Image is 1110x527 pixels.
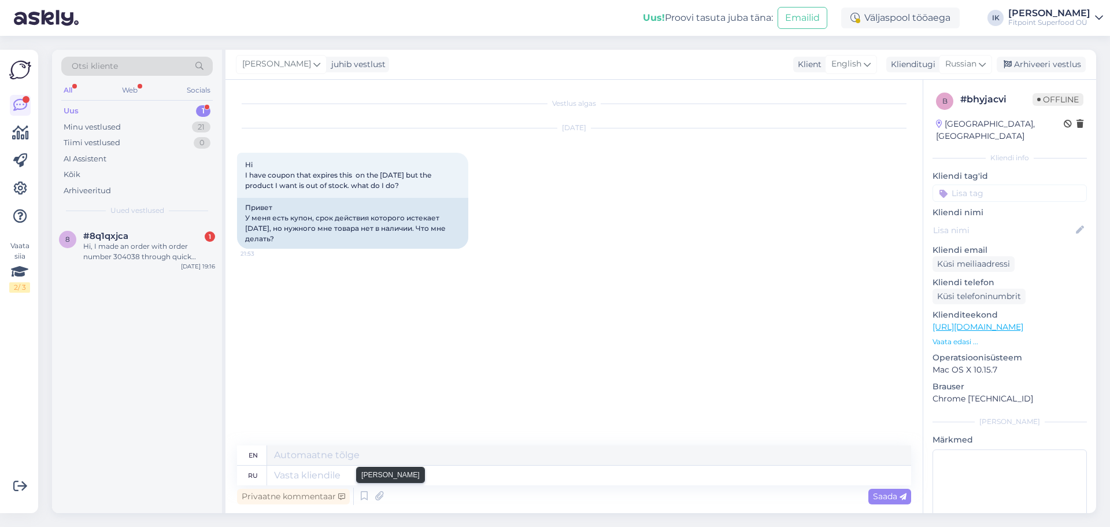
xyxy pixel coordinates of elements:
[873,491,906,502] span: Saada
[933,244,1087,256] p: Kliendi email
[1008,9,1090,18] div: [PERSON_NAME]
[933,256,1015,272] div: Küsi meiliaadressi
[64,185,111,197] div: Arhiveeritud
[841,8,960,28] div: Väljaspool tööaega
[945,58,976,71] span: Russian
[960,93,1033,106] div: # bhyjacvi
[933,322,1023,332] a: [URL][DOMAIN_NAME]
[942,97,948,105] span: b
[778,7,827,29] button: Emailid
[64,137,120,149] div: Tiimi vestlused
[933,289,1026,304] div: Küsi telefoninumbrit
[933,393,1087,405] p: Chrome [TECHNICAL_ID]
[64,169,80,180] div: Kõik
[831,58,861,71] span: English
[933,153,1087,163] div: Kliendi info
[237,123,911,133] div: [DATE]
[65,235,70,244] span: 8
[192,121,210,133] div: 21
[1008,9,1103,27] a: [PERSON_NAME]Fitpoint Superfood OÜ
[83,231,128,241] span: #8q1qxjca
[196,105,210,117] div: 1
[933,170,1087,182] p: Kliendi tag'id
[110,205,164,216] span: Uued vestlused
[83,241,215,262] div: Hi, I made an order with order number 304038 through quick checkout without registering an email,...
[1033,93,1083,106] span: Offline
[933,381,1087,393] p: Brauser
[361,470,420,480] small: [PERSON_NAME]
[933,364,1087,376] p: Mac OS X 10.15.7
[886,58,935,71] div: Klienditugi
[9,59,31,81] img: Askly Logo
[327,58,386,71] div: juhib vestlust
[933,352,1087,364] p: Operatsioonisüsteem
[249,445,258,465] div: en
[248,466,258,485] div: ru
[987,10,1004,26] div: IK
[643,11,773,25] div: Proovi tasuta juba täna:
[793,58,822,71] div: Klient
[237,98,911,109] div: Vestlus algas
[245,160,433,190] span: Hi I have coupon that expires this on the [DATE] but the product I want is out of stock. what do ...
[933,309,1087,321] p: Klienditeekond
[933,434,1087,446] p: Märkmed
[643,12,665,23] b: Uus!
[933,277,1087,289] p: Kliendi telefon
[61,83,75,98] div: All
[64,121,121,133] div: Minu vestlused
[64,153,106,165] div: AI Assistent
[237,198,468,249] div: Привет У меня есть купон, срок действия которого истекает [DATE], но нужного мне товара нет в нал...
[9,241,30,293] div: Vaata siia
[64,105,79,117] div: Uus
[205,231,215,242] div: 1
[242,58,311,71] span: [PERSON_NAME]
[181,262,215,271] div: [DATE] 19:16
[933,337,1087,347] p: Vaata edasi ...
[237,489,350,504] div: Privaatne kommentaar
[933,417,1087,427] div: [PERSON_NAME]
[194,137,210,149] div: 0
[997,57,1086,72] div: Arhiveeri vestlus
[120,83,140,98] div: Web
[936,118,1064,142] div: [GEOGRAPHIC_DATA], [GEOGRAPHIC_DATA]
[240,249,284,258] span: 21:53
[9,282,30,293] div: 2 / 3
[1008,18,1090,27] div: Fitpoint Superfood OÜ
[933,224,1074,237] input: Lisa nimi
[72,60,118,72] span: Otsi kliente
[933,207,1087,219] p: Kliendi nimi
[933,185,1087,202] input: Lisa tag
[184,83,213,98] div: Socials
